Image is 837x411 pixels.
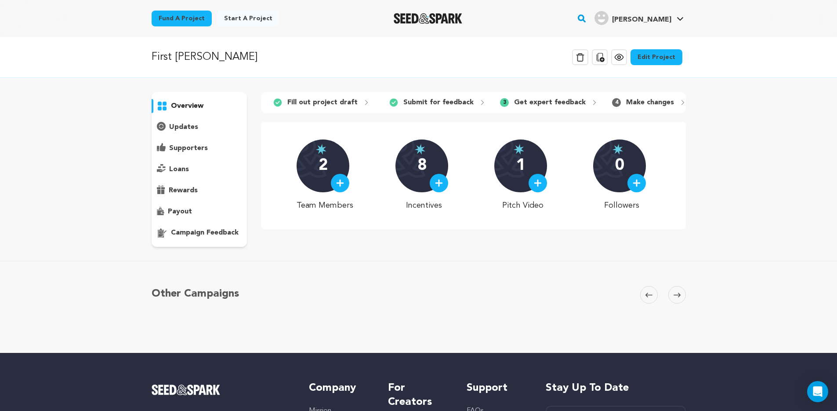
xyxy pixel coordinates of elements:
[171,101,203,111] p: overview
[152,141,247,155] button: supporters
[171,228,239,238] p: campaign feedback
[403,97,474,108] p: Submit for feedback
[417,157,427,175] p: 8
[514,97,586,108] p: Get expert feedback
[516,157,525,175] p: 1
[152,286,239,302] h5: Other Campaigns
[593,9,685,28] span: Brandon S.'s Profile
[500,98,509,107] span: 3
[152,120,247,134] button: updates
[336,179,344,187] img: plus.svg
[546,381,686,395] h5: Stay up to date
[152,226,247,240] button: campaign feedback
[467,381,528,395] h5: Support
[168,206,192,217] p: payout
[626,97,674,108] p: Make changes
[612,16,671,23] span: [PERSON_NAME]
[152,49,257,65] p: First [PERSON_NAME]
[594,11,671,25] div: Brandon S.'s Profile
[169,185,198,196] p: rewards
[152,205,247,219] button: payout
[807,381,828,402] div: Open Intercom Messenger
[388,381,449,409] h5: For Creators
[395,199,452,212] p: Incentives
[319,157,328,175] p: 2
[630,49,682,65] a: Edit Project
[309,381,370,395] h5: Company
[152,11,212,26] a: Fund a project
[593,199,650,212] p: Followers
[394,13,463,24] a: Seed&Spark Homepage
[633,179,641,187] img: plus.svg
[615,157,624,175] p: 0
[287,97,358,108] p: Fill out project draft
[169,164,189,175] p: loans
[152,385,221,395] img: Seed&Spark Logo
[297,199,353,212] p: Team Members
[594,11,609,25] img: user.png
[169,122,198,132] p: updates
[494,199,551,212] p: Pitch Video
[593,9,685,25] a: Brandon S.'s Profile
[217,11,279,26] a: Start a project
[394,13,463,24] img: Seed&Spark Logo Dark Mode
[152,162,247,176] button: loans
[152,99,247,113] button: overview
[612,98,621,107] span: 4
[152,385,292,395] a: Seed&Spark Homepage
[169,143,208,154] p: supporters
[435,179,443,187] img: plus.svg
[152,183,247,198] button: rewards
[534,179,542,187] img: plus.svg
